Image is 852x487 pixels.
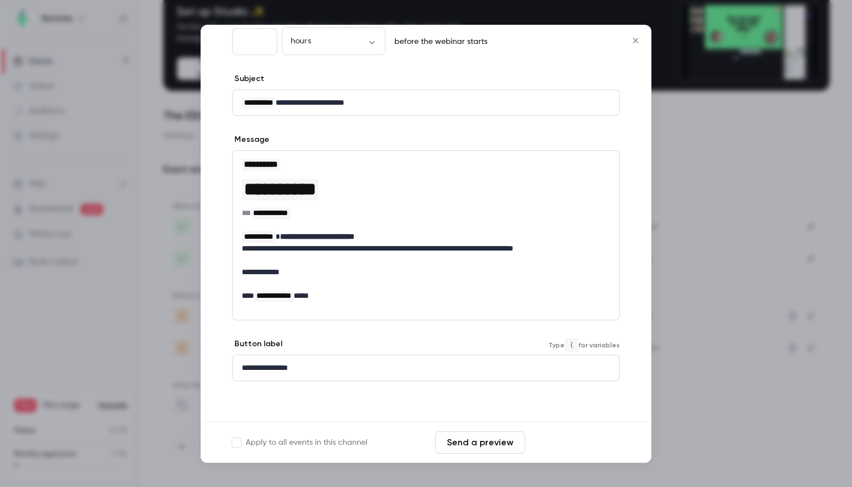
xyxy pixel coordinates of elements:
[232,338,282,350] label: Button label
[233,151,619,320] div: editor
[548,338,620,352] span: Type for variables
[530,431,620,454] button: Save changes
[232,134,269,145] label: Message
[624,29,647,52] button: Close
[390,36,487,47] p: before the webinar starts
[233,90,619,115] div: editor
[282,35,385,47] div: hours
[435,431,525,454] button: Send a preview
[232,437,367,448] label: Apply to all events in this channel
[233,355,619,381] div: editor
[232,73,264,84] label: Subject
[565,338,578,352] code: {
